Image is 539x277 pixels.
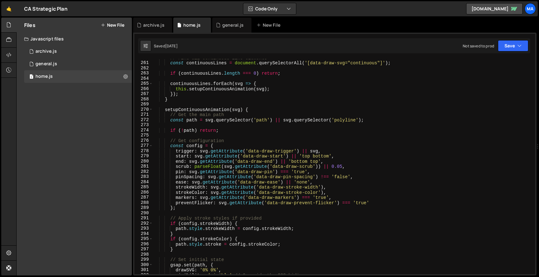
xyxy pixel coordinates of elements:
div: 272 [134,117,153,123]
a: [DOMAIN_NAME] [466,3,523,14]
div: 277 [134,143,153,148]
button: Save [498,40,528,51]
div: 289 [134,205,153,210]
div: [DATE] [165,43,178,49]
div: 283 [134,174,153,179]
h2: Files [24,22,35,29]
div: Saved [154,43,178,49]
div: 301 [134,267,153,273]
div: CA Strategic Plan [24,5,67,13]
div: 268 [134,97,153,102]
div: 286 [134,190,153,195]
div: general.js [222,22,244,28]
div: 274 [134,128,153,133]
a: 🤙 [1,1,17,16]
div: 275 [134,133,153,138]
div: 288 [134,200,153,205]
div: 17131/47264.js [24,58,132,70]
div: 261 [134,60,153,66]
a: Ma [525,3,536,14]
div: 281 [134,164,153,169]
div: home.js [35,74,53,79]
div: 17131/47521.js [24,45,132,58]
div: 273 [134,122,153,128]
div: 294 [134,231,153,237]
div: 276 [134,138,153,143]
button: New File [101,23,124,28]
span: 1 [30,75,33,80]
div: 271 [134,112,153,117]
button: Code Only [243,3,296,14]
div: 270 [134,107,153,112]
div: 295 [134,236,153,242]
div: 262 [134,66,153,71]
div: Not saved to prod [463,43,494,49]
div: 264 [134,76,153,81]
div: 267 [134,91,153,97]
div: 292 [134,221,153,226]
div: Javascript files [17,33,132,45]
div: general.js [35,61,57,67]
div: 287 [134,195,153,200]
div: 280 [134,159,153,164]
div: 265 [134,81,153,86]
div: 284 [134,179,153,185]
div: home.js [183,22,201,28]
div: 291 [134,216,153,221]
div: 266 [134,86,153,92]
div: 296 [134,242,153,247]
div: 285 [134,184,153,190]
div: 293 [134,226,153,231]
div: 298 [134,252,153,257]
div: archive.js [35,49,57,54]
div: archive.js [143,22,164,28]
div: 282 [134,169,153,174]
div: 269 [134,102,153,107]
div: 263 [134,71,153,76]
div: 297 [134,247,153,252]
div: 300 [134,262,153,268]
div: 17131/47267.js [24,70,132,83]
div: 278 [134,148,153,154]
div: 279 [134,153,153,159]
div: 290 [134,210,153,216]
div: 299 [134,257,153,262]
div: New File [256,22,283,28]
